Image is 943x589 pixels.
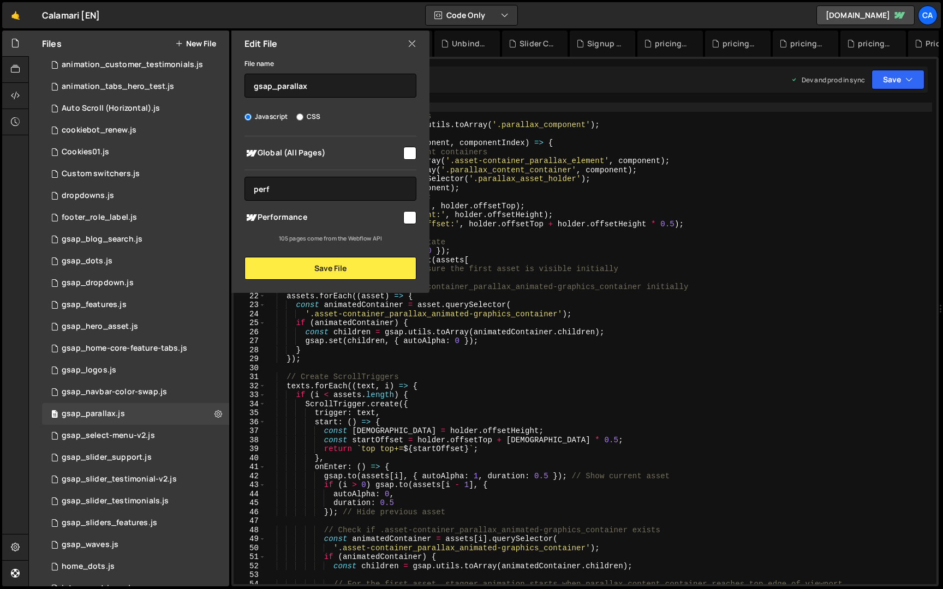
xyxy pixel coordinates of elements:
div: 2818/13764.js [42,425,229,447]
div: 37 [234,426,266,436]
div: 31 [234,372,266,382]
div: 50 [234,544,266,553]
div: gsap_logos.js [62,365,116,375]
div: animation_customer_testimonials.js [62,60,203,70]
div: 30 [234,364,266,373]
div: gsap_hero_asset.js [62,322,138,332]
span: Performance [244,211,402,224]
div: 36 [234,418,266,427]
div: Dev and prod in sync [791,75,865,85]
div: 2818/20407.js [42,250,229,272]
div: gsap_parallax.js [62,409,125,419]
div: gsap_select-menu-v2.js [62,431,155,441]
input: Name [244,74,416,98]
div: pricing_logic.js [790,38,825,49]
div: 29 [234,354,266,364]
div: gsap_navbar-color-swap.js [62,387,167,397]
button: Code Only [426,5,517,25]
h2: Files [42,38,62,50]
div: 2818/14191.js [42,294,229,316]
div: 2818/18525.js [42,119,229,141]
div: Signup form.js [587,38,622,49]
div: 2818/13763.js [42,534,229,556]
div: 40 [234,454,266,463]
small: 105 pages come from the Webflow API [279,235,383,242]
div: 22 [234,292,266,301]
div: gsap_sliders_features.js [62,518,157,528]
div: Slider Customers.js [520,38,554,49]
div: 38 [234,436,266,445]
div: 23 [234,300,266,310]
div: 51 [234,552,266,562]
div: 24 [234,310,266,319]
div: 2818/15667.js [42,447,229,468]
div: 32 [234,382,266,391]
div: pricing_drawer_mobile.js [858,38,893,49]
div: 52 [234,562,266,571]
div: 25 [234,318,266,328]
div: 2818/6726.js [42,98,229,119]
div: Unbind touch from sliders.js [452,38,487,49]
div: gsap_blog_search.js [62,235,142,244]
div: 46 [234,508,266,517]
label: Javascript [244,111,288,122]
div: 34 [234,400,266,409]
div: 48 [234,526,266,535]
div: 33 [234,390,266,400]
input: Javascript [244,113,252,121]
div: 2818/20966.js [42,76,229,98]
div: 28 [234,346,266,355]
a: 🤙 [2,2,29,28]
div: gsap_features.js [62,300,127,310]
label: File name [244,58,274,69]
div: 2818/20133.js [42,468,229,490]
div: gsap_slider_testimonials.js [62,496,169,506]
div: gsap_dropdown.js [62,278,134,288]
div: Calamari [EN] [42,9,100,22]
div: 49 [234,534,266,544]
div: 2818/14190.js [42,490,229,512]
a: Ca [918,5,938,25]
div: 2818/14220.js [42,359,229,381]
div: 2818/5802.js [42,163,229,185]
div: cookiebot_renew.js [62,125,136,135]
div: 2818/18172.js [42,54,229,76]
span: Global (All Pages) [244,147,402,160]
div: 47 [234,516,266,526]
div: 2818/16378.js [42,512,229,534]
div: 2818/14189.js [42,403,229,425]
div: Cookies01.js [62,147,109,157]
div: Custom switchers.js [62,169,140,179]
div: 41 [234,462,266,472]
div: 45 [234,498,266,508]
div: 42 [234,472,266,481]
div: 2818/11555.js [42,141,229,163]
div: Auto Scroll (Horizontal).js [62,104,160,113]
div: 2818/20132.js [42,338,229,359]
div: 35 [234,408,266,418]
div: gsap_dots.js [62,256,112,266]
div: 43 [234,480,266,490]
div: 54 [234,580,266,589]
div: pricing_show_features.js [655,38,690,49]
div: 2818/34279.js [42,556,229,578]
div: 2818/15677.js [42,316,229,338]
div: pricing_selectors.js [723,38,757,49]
div: dropdowns.js [62,191,114,201]
div: 53 [234,570,266,580]
div: 26 [234,328,266,337]
button: Save [872,70,924,89]
a: [DOMAIN_NAME] [816,5,915,25]
div: 2818/29474.js [42,207,229,229]
button: New File [175,39,216,48]
div: gsap_home-core-feature-tabs.js [62,344,187,353]
div: home_dots.js [62,562,115,572]
div: gsap_slider_testimonial-v2.js [62,474,177,484]
div: 2818/14186.js [42,381,229,403]
input: Search pages [244,177,416,201]
button: Save File [244,257,416,280]
div: 39 [234,444,266,454]
div: 2818/4789.js [42,185,229,207]
div: animation_tabs_hero_test.js [62,82,174,92]
div: 2818/15649.js [42,272,229,294]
